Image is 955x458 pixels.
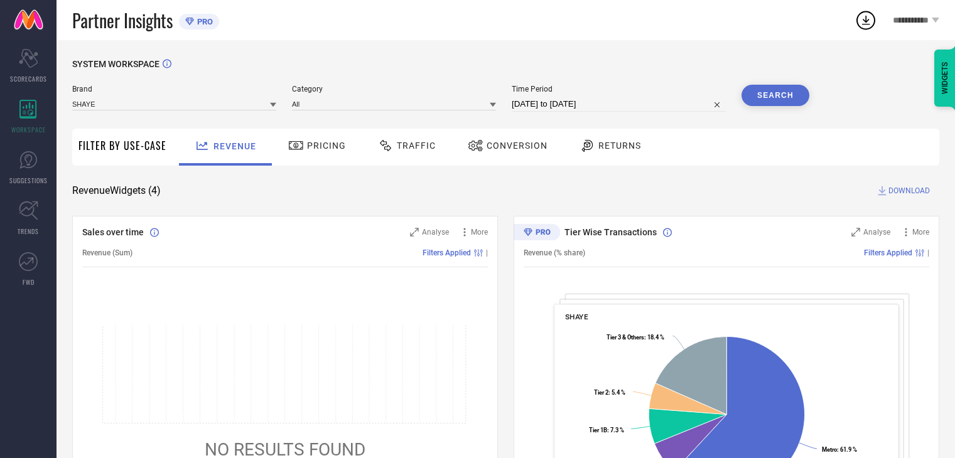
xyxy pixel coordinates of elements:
[10,74,47,83] span: SCORECARDS
[594,389,608,396] tspan: Tier 2
[422,228,449,237] span: Analyse
[863,228,890,237] span: Analyse
[822,446,857,453] text: : 61.9 %
[72,59,159,69] span: SYSTEM WORKSPACE
[888,184,930,197] span: DOWNLOAD
[514,224,560,243] div: Premium
[564,227,657,237] span: Tier Wise Transactions
[864,248,912,257] span: Filters Applied
[423,248,471,257] span: Filters Applied
[855,9,877,31] div: Open download list
[72,184,161,197] span: Revenue Widgets ( 4 )
[822,446,837,453] tspan: Metro
[307,141,346,151] span: Pricing
[487,141,548,151] span: Conversion
[594,389,625,396] text: : 5.4 %
[82,227,144,237] span: Sales over time
[486,248,488,257] span: |
[213,141,256,151] span: Revenue
[607,334,664,341] text: : 18.4 %
[598,141,641,151] span: Returns
[410,228,419,237] svg: Zoom
[78,138,166,153] span: Filter By Use-Case
[397,141,436,151] span: Traffic
[742,85,809,106] button: Search
[589,427,607,434] tspan: Tier 1B
[565,312,588,321] span: SHAYE
[72,85,276,93] span: Brand
[851,228,860,237] svg: Zoom
[607,334,644,341] tspan: Tier 3 & Others
[23,277,35,287] span: FWD
[292,85,496,93] span: Category
[512,85,726,93] span: Time Period
[9,176,48,185] span: SUGGESTIONS
[912,228,929,237] span: More
[589,427,624,434] text: : 7.3 %
[194,17,213,26] span: PRO
[927,248,929,257] span: |
[11,125,46,134] span: WORKSPACE
[72,8,173,33] span: Partner Insights
[471,228,488,237] span: More
[524,248,585,257] span: Revenue (% share)
[82,248,132,257] span: Revenue (Sum)
[18,226,39,236] span: TRENDS
[512,97,726,112] input: Select time period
